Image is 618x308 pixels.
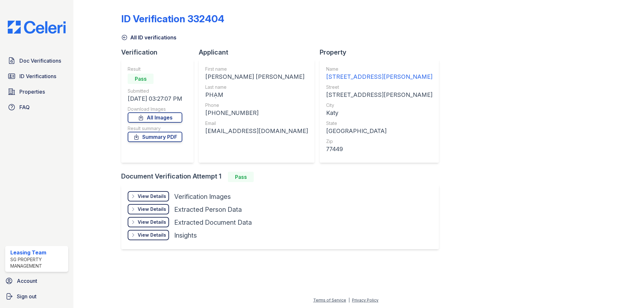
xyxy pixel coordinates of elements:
[174,231,197,240] div: Insights
[121,34,176,41] a: All ID verifications
[320,48,444,57] div: Property
[174,192,231,201] div: Verification Images
[326,84,432,90] div: Street
[205,120,308,127] div: Email
[138,193,166,200] div: View Details
[326,66,432,81] a: Name [STREET_ADDRESS][PERSON_NAME]
[348,298,350,303] div: |
[128,74,154,84] div: Pass
[205,102,308,108] div: Phone
[3,290,71,303] a: Sign out
[5,85,68,98] a: Properties
[128,94,182,103] div: [DATE] 03:27:07 PM
[205,108,308,118] div: [PHONE_NUMBER]
[205,72,308,81] div: [PERSON_NAME] [PERSON_NAME]
[3,21,71,34] img: CE_Logo_Blue-a8612792a0a2168367f1c8372b55b34899dd931a85d93a1a3d3e32e68fde9ad4.png
[326,145,432,154] div: 77449
[19,103,30,111] span: FAQ
[128,106,182,112] div: Download Images
[313,298,346,303] a: Terms of Service
[326,102,432,108] div: City
[17,277,37,285] span: Account
[128,125,182,132] div: Result summary
[5,101,68,114] a: FAQ
[326,127,432,136] div: [GEOGRAPHIC_DATA]
[121,13,224,25] div: ID Verification 332404
[228,172,254,182] div: Pass
[19,57,61,65] span: Doc Verifications
[128,88,182,94] div: Submitted
[138,206,166,212] div: View Details
[128,66,182,72] div: Result
[121,172,444,182] div: Document Verification Attempt 1
[10,249,66,256] div: Leasing Team
[205,66,308,72] div: First name
[128,112,182,123] a: All Images
[138,219,166,225] div: View Details
[352,298,378,303] a: Privacy Policy
[326,66,432,72] div: Name
[326,120,432,127] div: State
[326,138,432,145] div: Zip
[10,256,66,269] div: SG Property Management
[174,205,242,214] div: Extracted Person Data
[138,232,166,238] div: View Details
[121,48,199,57] div: Verification
[174,218,252,227] div: Extracted Document Data
[17,293,37,300] span: Sign out
[205,84,308,90] div: Last name
[326,108,432,118] div: Katy
[199,48,320,57] div: Applicant
[19,72,56,80] span: ID Verifications
[205,90,308,99] div: PHẠM
[326,90,432,99] div: [STREET_ADDRESS][PERSON_NAME]
[5,70,68,83] a: ID Verifications
[326,72,432,81] div: [STREET_ADDRESS][PERSON_NAME]
[205,127,308,136] div: [EMAIL_ADDRESS][DOMAIN_NAME]
[3,274,71,287] a: Account
[5,54,68,67] a: Doc Verifications
[19,88,45,96] span: Properties
[128,132,182,142] a: Summary PDF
